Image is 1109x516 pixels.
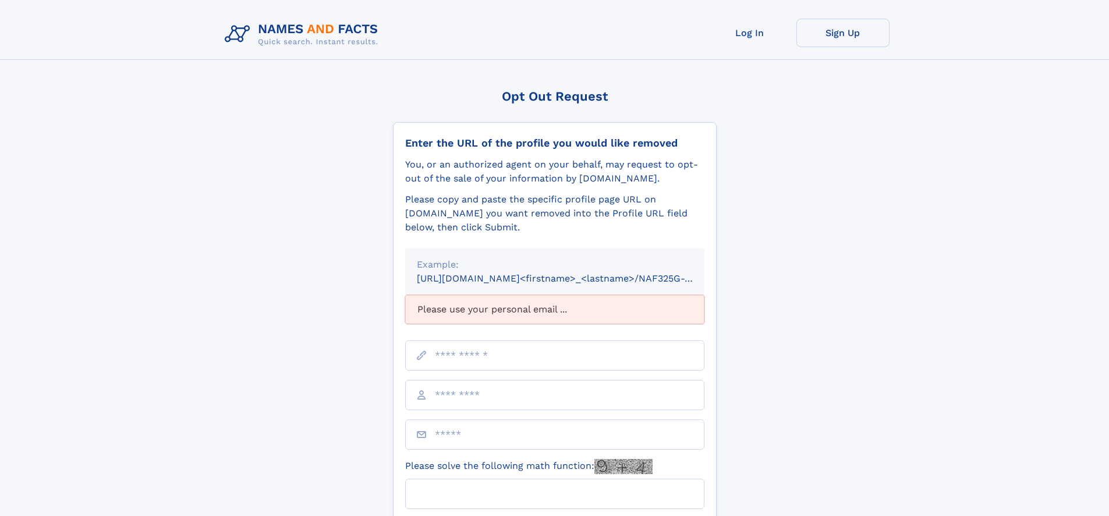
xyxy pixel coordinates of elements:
div: You, or an authorized agent on your behalf, may request to opt-out of the sale of your informatio... [405,158,704,186]
div: Please use your personal email ... [405,295,704,324]
div: Please copy and paste the specific profile page URL on [DOMAIN_NAME] you want removed into the Pr... [405,193,704,234]
label: Please solve the following math function: [405,459,653,474]
small: [URL][DOMAIN_NAME]<firstname>_<lastname>/NAF325G-xxxxxxxx [417,273,727,284]
div: Opt Out Request [393,89,717,104]
div: Enter the URL of the profile you would like removed [405,137,704,150]
img: Logo Names and Facts [220,19,388,50]
div: Example: [417,258,693,272]
a: Log In [703,19,796,47]
a: Sign Up [796,19,890,47]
